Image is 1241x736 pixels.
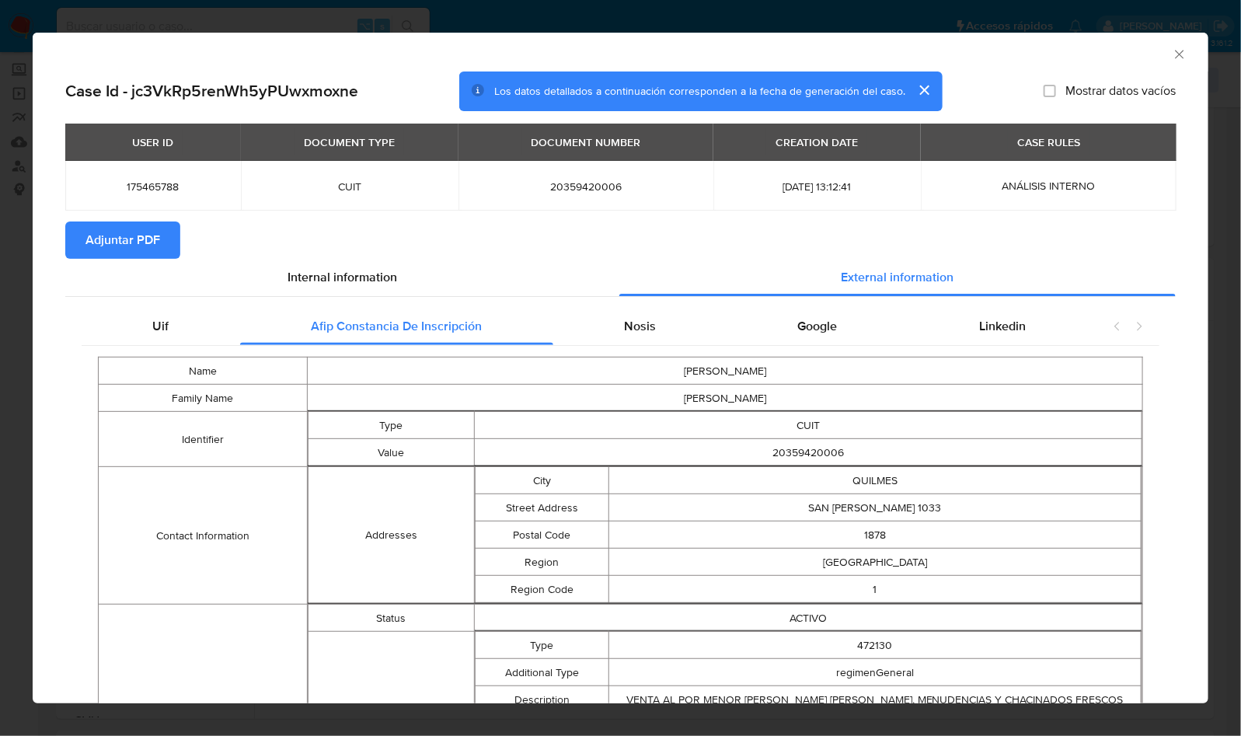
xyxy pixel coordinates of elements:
td: Contact Information [99,467,308,605]
span: Linkedin [980,317,1027,335]
td: Description [476,686,608,713]
td: CUIT [475,412,1142,439]
span: Uif [152,317,169,335]
div: Detailed external info [82,308,1097,345]
td: Postal Code [476,521,608,549]
span: Nosis [624,317,656,335]
div: Detailed info [65,259,1176,296]
td: Value [308,439,475,466]
h2: Case Id - jc3VkRp5renWh5yPUwxmoxne [65,81,358,101]
td: ACTIVO [475,605,1142,632]
button: Adjuntar PDF [65,221,180,259]
div: CREATION DATE [766,129,867,155]
td: Status [308,605,475,632]
button: Cerrar ventana [1172,47,1186,61]
td: 1 [608,576,1141,603]
td: regimenGeneral [608,659,1141,686]
td: Additional Type [476,659,608,686]
td: 20359420006 [475,439,1142,466]
button: cerrar [905,72,943,109]
span: CUIT [260,180,441,194]
td: Family Name [99,385,308,412]
span: Afip Constancia De Inscripción [311,317,482,335]
span: Adjuntar PDF [85,223,160,257]
input: Mostrar datos vacíos [1044,85,1056,97]
span: 175465788 [84,180,222,194]
td: Type [308,412,475,439]
td: SAN [PERSON_NAME] 1033 [608,494,1141,521]
td: Identifier [99,412,308,467]
td: 1878 [608,521,1141,549]
div: DOCUMENT TYPE [295,129,404,155]
span: [DATE] 13:12:41 [732,180,902,194]
span: ANÁLISIS INTERNO [1002,178,1096,194]
td: Name [99,358,308,385]
td: City [476,467,608,494]
div: DOCUMENT NUMBER [522,129,650,155]
td: 472130 [608,632,1141,659]
td: VENTA AL POR MENOR [PERSON_NAME] [PERSON_NAME], MENUDENCIAS Y CHACINADOS FRESCOS [608,686,1141,713]
td: [PERSON_NAME] [307,385,1142,412]
td: [GEOGRAPHIC_DATA] [608,549,1141,576]
td: Street Address [476,494,608,521]
span: Internal information [288,268,397,286]
span: Mostrar datos vacíos [1065,83,1176,99]
td: [PERSON_NAME] [307,358,1142,385]
td: QUILMES [608,467,1141,494]
span: Los datos detallados a continuación corresponden a la fecha de generación del caso. [494,83,905,99]
span: Google [798,317,838,335]
td: Region [476,549,608,576]
span: External information [841,268,953,286]
td: Type [476,632,608,659]
div: USER ID [123,129,183,155]
td: Addresses [308,467,475,604]
td: Region Code [476,576,608,603]
div: closure-recommendation-modal [33,33,1208,703]
div: CASE RULES [1008,129,1089,155]
span: 20359420006 [477,180,695,194]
